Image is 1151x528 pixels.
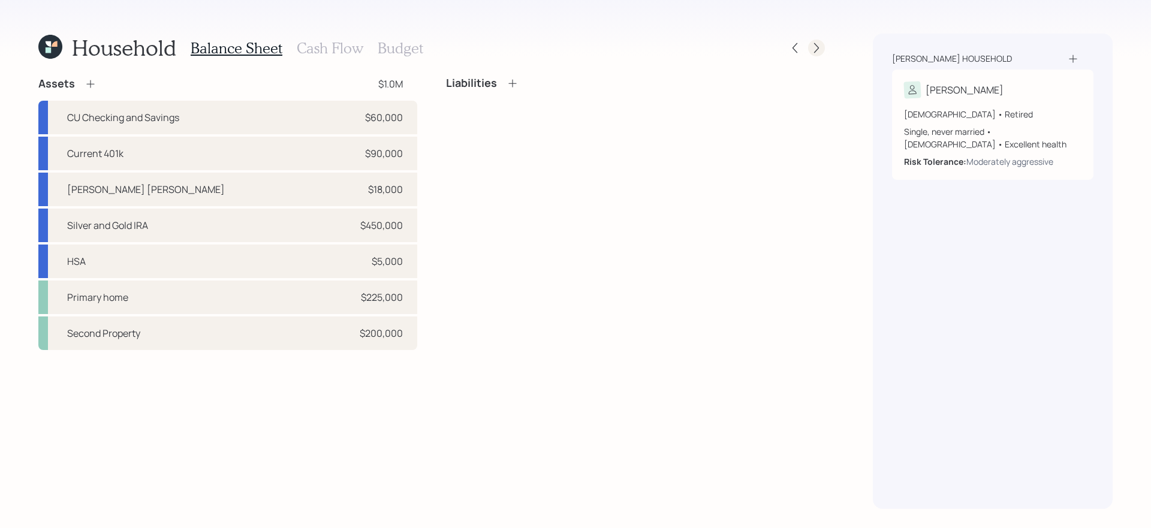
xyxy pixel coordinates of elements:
[892,53,1012,65] div: [PERSON_NAME] household
[361,290,403,304] div: $225,000
[378,40,423,57] h3: Budget
[904,125,1081,150] div: Single, never married • [DEMOGRAPHIC_DATA] • Excellent health
[966,155,1053,168] div: Moderately aggressive
[372,254,403,268] div: $5,000
[67,182,225,197] div: [PERSON_NAME] [PERSON_NAME]
[38,77,75,90] h4: Assets
[297,40,363,57] h3: Cash Flow
[904,108,1081,120] div: [DEMOGRAPHIC_DATA] • Retired
[368,182,403,197] div: $18,000
[446,77,497,90] h4: Liabilities
[191,40,282,57] h3: Balance Sheet
[72,35,176,61] h1: Household
[67,110,179,125] div: CU Checking and Savings
[926,83,1004,97] div: [PERSON_NAME]
[378,77,403,91] div: $1.0M
[67,326,140,340] div: Second Property
[365,146,403,161] div: $90,000
[360,326,403,340] div: $200,000
[67,254,86,268] div: HSA
[67,146,123,161] div: Current 401k
[67,218,148,233] div: Silver and Gold IRA
[360,218,403,233] div: $450,000
[904,156,966,167] b: Risk Tolerance:
[365,110,403,125] div: $60,000
[67,290,128,304] div: Primary home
